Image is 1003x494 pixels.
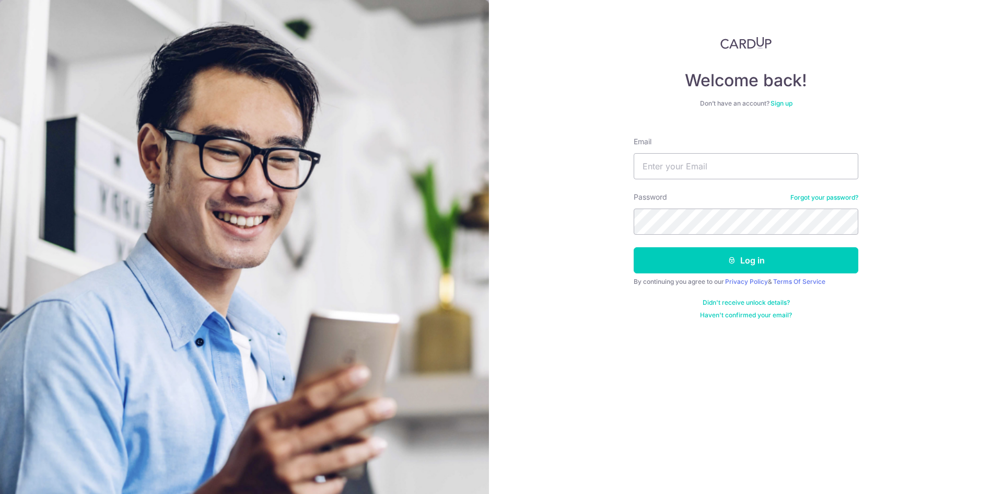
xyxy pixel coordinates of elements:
[634,99,858,108] div: Don’t have an account?
[634,70,858,91] h4: Welcome back!
[634,192,667,202] label: Password
[771,99,792,107] a: Sign up
[773,278,825,285] a: Terms Of Service
[725,278,768,285] a: Privacy Policy
[703,298,790,307] a: Didn't receive unlock details?
[720,37,772,49] img: CardUp Logo
[634,153,858,179] input: Enter your Email
[634,136,651,147] label: Email
[634,247,858,273] button: Log in
[790,193,858,202] a: Forgot your password?
[634,278,858,286] div: By continuing you agree to our &
[700,311,792,319] a: Haven't confirmed your email?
